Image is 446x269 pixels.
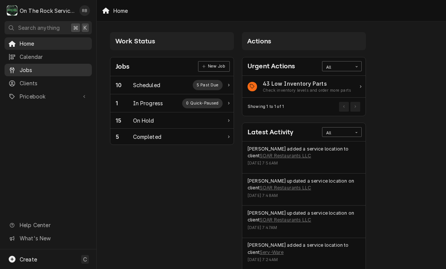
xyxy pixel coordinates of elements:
div: Work Status Count [116,99,133,107]
div: All [326,130,348,136]
div: Card Header [242,123,365,141]
span: Clients [20,79,88,87]
a: Go to What's New [5,232,92,244]
span: Help Center [20,221,87,229]
div: Event String [248,242,360,256]
button: Search anything⌘K [5,21,92,34]
div: Ray Beals's Avatar [79,5,90,16]
div: Card Footer: Pagination [242,98,365,115]
div: Event Details [248,210,360,234]
div: Event String [248,178,360,192]
div: Work Status Title [133,117,154,125]
div: Event String [248,210,360,224]
div: Card Data Filter Control [322,127,362,137]
div: Card Data Filter Control [322,61,362,71]
div: Work Status Title [133,99,163,107]
div: Card: Urgent Actions [242,57,366,116]
div: Work Status Count [116,133,133,141]
div: Work Status Title [133,81,160,89]
div: Work Status Supplemental Data [182,98,223,108]
div: Event Timestamp [248,225,360,231]
div: O [7,5,17,16]
a: Calendar [5,51,92,63]
div: Event Details [248,242,360,266]
a: Go to Pricebook [5,90,92,103]
span: Calendar [20,53,88,61]
a: Work Status [110,112,234,129]
div: Event [242,174,365,206]
div: Event Details [248,146,360,169]
span: What's New [20,234,87,242]
span: C [83,255,87,263]
div: Card Title [248,127,293,137]
span: Work Status [115,37,155,45]
a: Work Status [110,129,234,144]
div: Card Data [110,76,234,145]
div: On The Rock Services's Avatar [7,5,17,16]
div: Pagination Controls [338,102,361,112]
div: Event [242,206,365,238]
div: Card Data [242,76,365,98]
a: SOAR Restaurants LLC [260,217,311,223]
span: Actions [247,37,271,45]
div: Card: Jobs [110,57,234,145]
div: Action Item Title [263,80,351,88]
button: Go to Next Page [350,102,360,112]
div: Card Column Header [242,32,366,50]
span: K [84,24,87,32]
div: Card Title [248,61,295,71]
div: Card Column Content [110,50,234,145]
div: Event Timestamp [248,257,360,263]
div: Card Column Header [110,32,234,50]
a: Jobs [5,64,92,76]
div: On The Rock Services [20,7,75,15]
div: Card Title [116,61,130,72]
a: Serv-Ware [260,249,283,256]
div: Card Link Button [198,61,230,72]
a: Action Item [242,76,365,98]
div: Card Header [110,57,234,76]
div: Event String [248,146,360,160]
div: Event Timestamp [248,160,360,166]
div: Current Page Details [248,104,284,110]
span: Search anything [18,24,60,32]
a: SOAR Restaurants LLC [260,152,311,159]
div: Card Header [242,57,365,76]
a: Go to Help Center [5,219,92,231]
div: Work Status Title [133,133,161,141]
span: Home [20,40,88,48]
span: ⌘ [73,24,78,32]
a: SOAR Restaurants LLC [260,184,311,191]
span: Jobs [20,66,88,74]
div: All [326,65,348,71]
a: Work Status [110,94,234,112]
span: Create [20,256,37,263]
div: Action Item Suggestion [263,88,351,94]
span: Pricebook [20,92,77,100]
button: Go to Previous Page [339,102,349,112]
div: Event [242,141,365,174]
div: Work Status Supplemental Data [193,80,223,90]
div: Work Status Count [116,81,133,89]
div: Event Timestamp [248,193,360,199]
a: New Job [198,61,230,72]
div: Event Details [248,178,360,201]
a: Work Status [110,76,234,94]
a: Clients [5,77,92,89]
a: Home [5,37,92,50]
div: Work Status Count [116,117,133,125]
div: RB [79,5,90,16]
